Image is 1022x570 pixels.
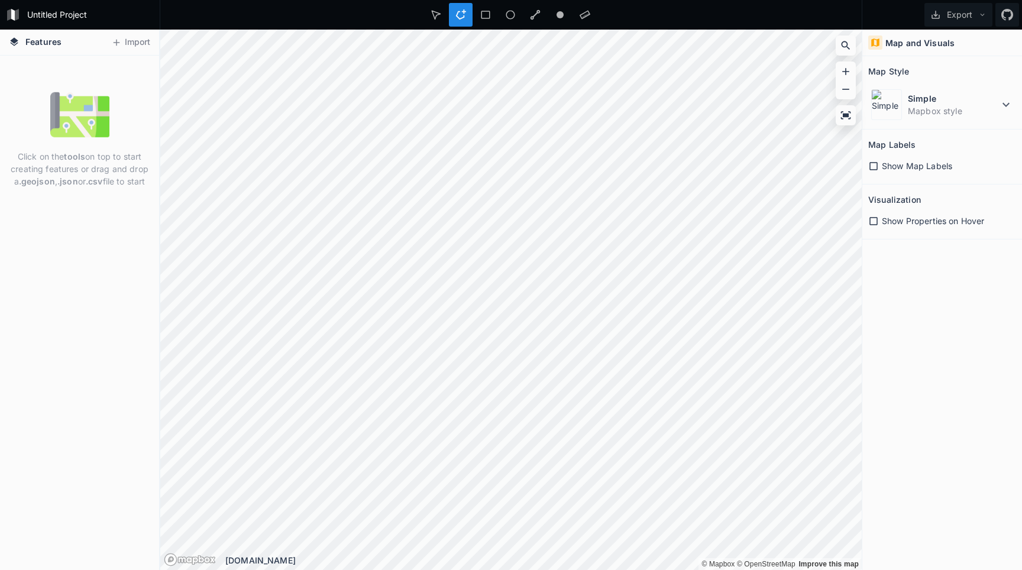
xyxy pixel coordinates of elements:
p: Click on the on top to start creating features or drag and drop a , or file to start [9,150,150,187]
strong: .geojson [19,176,55,186]
h4: Map and Visuals [885,37,955,49]
strong: .csv [86,176,103,186]
a: Mapbox logo [164,553,216,566]
dd: Mapbox style [908,105,999,117]
dt: Simple [908,92,999,105]
a: Mapbox [701,560,735,568]
h2: Visualization [868,190,921,209]
h2: Map Style [868,62,909,80]
img: Simple [871,89,902,120]
button: Export [924,3,992,27]
span: Features [25,35,62,48]
span: Show Map Labels [882,160,952,172]
strong: tools [64,151,85,161]
a: OpenStreetMap [737,560,795,568]
div: [DOMAIN_NAME] [225,554,862,566]
img: empty [50,85,109,144]
button: Import [105,33,156,52]
h2: Map Labels [868,135,916,154]
span: Show Properties on Hover [882,215,984,227]
strong: .json [57,176,78,186]
a: Map feedback [798,560,859,568]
